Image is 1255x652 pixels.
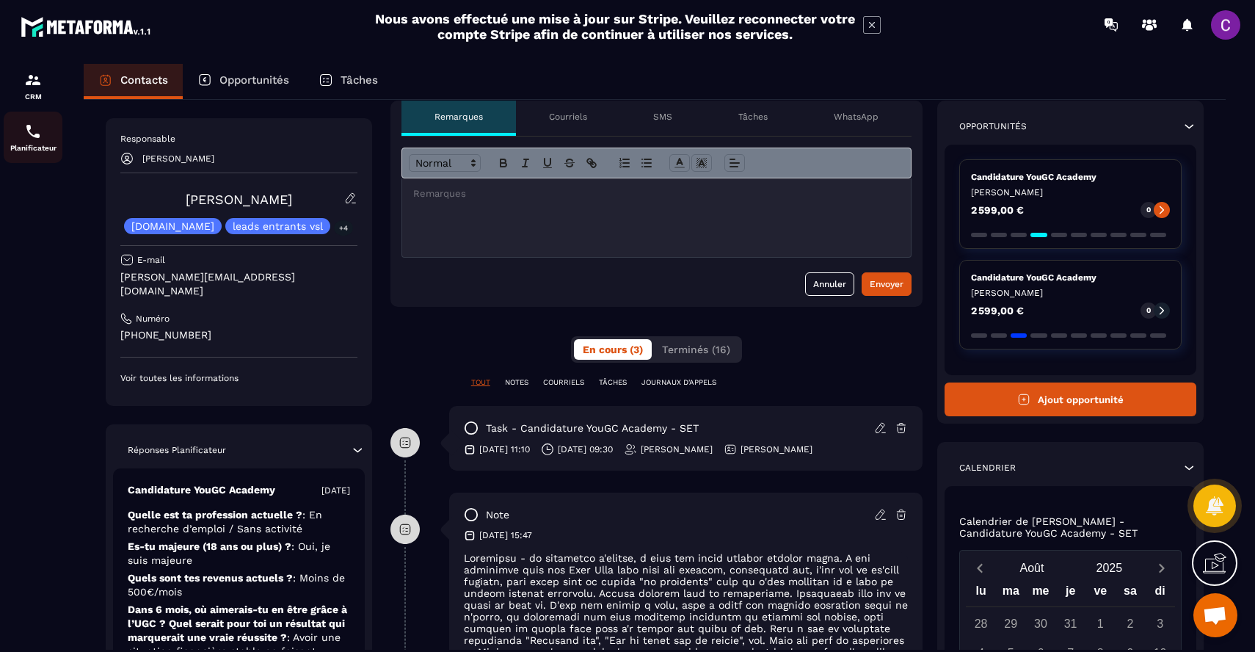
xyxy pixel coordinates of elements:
p: Opportunités [219,73,289,87]
p: Responsable [120,133,357,145]
button: Annuler [805,272,854,296]
p: Candidature YouGC Academy [971,171,1170,183]
p: 0 [1146,205,1151,215]
p: Quelle est ta profession actuelle ? [128,508,350,536]
img: formation [24,71,42,89]
h2: Nous avons effectué une mise à jour sur Stripe. Veuillez reconnecter votre compte Stripe afin de ... [374,11,856,42]
p: [DATE] 15:47 [479,529,532,541]
p: 0 [1146,305,1151,316]
span: Terminés (16) [662,344,730,355]
p: CRM [4,93,62,101]
img: scheduler [24,123,42,140]
a: schedulerschedulerPlanificateur [4,112,62,163]
p: Quels sont tes revenus actuels ? [128,571,350,599]
p: Numéro [136,313,170,325]
a: formationformationCRM [4,60,62,112]
p: 2 599,00 € [971,205,1024,215]
p: Tâches [341,73,378,87]
div: 1 [1088,611,1113,637]
p: WhatsApp [834,111,878,123]
p: TOUT [471,377,490,388]
div: ma [996,581,1026,606]
a: Contacts [84,64,183,99]
p: Calendrier [959,462,1016,474]
div: 2 [1117,611,1143,637]
div: 3 [1147,611,1173,637]
p: Candidature YouGC Academy [971,272,1170,283]
p: Courriels [549,111,587,123]
p: Réponses Planificateur [128,444,226,456]
button: Terminés (16) [653,339,739,360]
p: [PHONE_NUMBER] [120,328,357,342]
div: di [1145,581,1175,606]
p: 2 599,00 € [971,305,1024,316]
div: sa [1116,581,1146,606]
button: En cours (3) [574,339,652,360]
p: Remarques [434,111,483,123]
div: Envoyer [870,277,903,291]
p: [DOMAIN_NAME] [131,221,214,231]
p: Contacts [120,73,168,87]
p: [PERSON_NAME] [971,186,1170,198]
div: 31 [1058,611,1083,637]
a: Tâches [304,64,393,99]
img: logo [21,13,153,40]
button: Next month [1148,558,1175,578]
p: note [486,508,509,522]
p: [PERSON_NAME] [142,153,214,164]
p: Planificateur [4,144,62,152]
p: TÂCHES [599,377,627,388]
p: E-mail [137,254,165,266]
a: Ouvrir le chat [1193,593,1237,637]
p: Voir toutes les informations [120,372,357,384]
div: lu [966,581,996,606]
div: 30 [1027,611,1053,637]
div: ve [1085,581,1116,606]
p: Opportunités [959,120,1027,132]
p: [DATE] [321,485,350,496]
span: En cours (3) [583,344,643,355]
div: 28 [968,611,994,637]
p: JOURNAUX D'APPELS [641,377,716,388]
button: Open months overlay [993,555,1070,581]
button: Ajout opportunité [945,383,1196,416]
div: 29 [998,611,1024,637]
p: [DATE] 09:30 [558,443,613,455]
p: [DATE] 11:10 [479,443,530,455]
button: Previous month [966,558,993,578]
p: +4 [334,220,353,236]
p: [PERSON_NAME][EMAIL_ADDRESS][DOMAIN_NAME] [120,270,357,298]
p: Calendrier de [PERSON_NAME] - Candidature YouGC Academy - SET [959,515,1182,539]
p: NOTES [505,377,528,388]
p: [PERSON_NAME] [971,287,1170,299]
p: task - Candidature YouGC Academy - SET [486,421,699,435]
p: [PERSON_NAME] [741,443,812,455]
p: Es-tu majeure (18 ans ou plus) ? [128,540,350,568]
a: [PERSON_NAME] [186,192,292,207]
p: Tâches [738,111,768,123]
a: Opportunités [183,64,304,99]
p: [PERSON_NAME] [641,443,713,455]
p: COURRIELS [543,377,584,388]
p: Candidature YouGC Academy [128,483,275,497]
p: leads entrants vsl [233,221,323,231]
div: me [1026,581,1056,606]
button: Envoyer [862,272,912,296]
p: SMS [653,111,672,123]
button: Open years overlay [1071,555,1148,581]
div: je [1055,581,1085,606]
